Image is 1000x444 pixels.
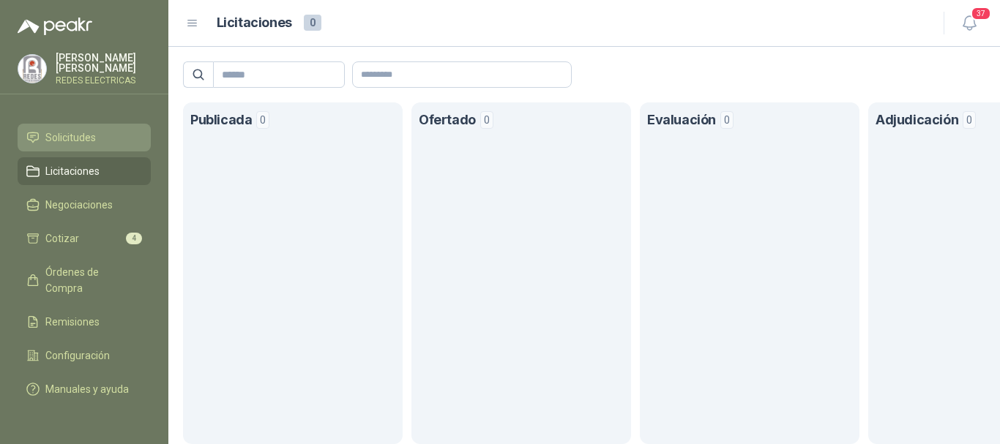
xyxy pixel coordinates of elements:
span: Solicitudes [45,129,96,146]
a: Remisiones [18,308,151,336]
h1: Ofertado [419,110,476,131]
span: 0 [480,111,493,129]
img: Logo peakr [18,18,92,35]
a: Negociaciones [18,191,151,219]
span: Órdenes de Compra [45,264,137,296]
img: Company Logo [18,55,46,83]
span: Configuración [45,347,110,364]
h1: Evaluación [647,110,716,131]
span: 4 [126,233,142,244]
h1: Licitaciones [217,12,292,34]
h1: Adjudicación [876,110,958,131]
span: Licitaciones [45,163,100,179]
span: 0 [304,15,321,31]
p: REDES ELECTRICAS [56,76,151,85]
a: Manuales y ayuda [18,375,151,403]
a: Licitaciones [18,157,151,185]
a: Cotizar4 [18,225,151,252]
span: Cotizar [45,230,79,247]
h1: Publicada [190,110,252,131]
button: 37 [956,10,982,37]
span: 0 [963,111,976,129]
a: Solicitudes [18,124,151,151]
a: Configuración [18,342,151,369]
span: 37 [971,7,991,20]
span: Manuales y ayuda [45,381,129,397]
span: 0 [720,111,734,129]
span: Remisiones [45,314,100,330]
a: Órdenes de Compra [18,258,151,302]
span: 0 [256,111,269,129]
p: [PERSON_NAME] [PERSON_NAME] [56,53,151,73]
span: Negociaciones [45,197,113,213]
